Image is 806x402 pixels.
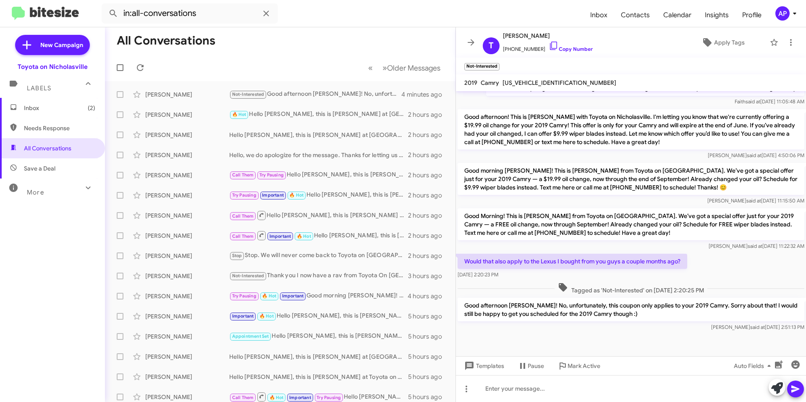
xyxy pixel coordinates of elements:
[259,313,274,319] span: 🔥 Hot
[297,234,311,239] span: 🔥 Hot
[27,189,44,196] span: More
[145,292,229,300] div: [PERSON_NAME]
[458,254,687,269] p: Would that also apply to the Lexus I bought from you guys a couple months ago?
[229,311,408,321] div: Hello [PERSON_NAME], this is [PERSON_NAME] with Toyota on Nicholasville. We received your special...
[408,211,449,220] div: 2 hours ago
[458,109,804,150] p: Good afternoon! This is [PERSON_NAME] with Toyota on Nicholasville. I'm letting you know that we'...
[734,358,774,373] span: Auto Fields
[464,63,500,71] small: Not-Interested
[229,190,408,200] div: Hello [PERSON_NAME], this is [PERSON_NAME] at [GEOGRAPHIC_DATA] on [GEOGRAPHIC_DATA]. It's been a...
[408,110,449,119] div: 2 hours ago
[458,298,804,321] p: Good afternoon [PERSON_NAME]! No, unfortunately, this coupon only applies to your 2019 Camry. Sor...
[735,98,804,105] span: Faith [DATE] 11:05:48 AM
[229,110,408,119] div: Hello [PERSON_NAME], this is [PERSON_NAME] at [GEOGRAPHIC_DATA] on [GEOGRAPHIC_DATA]. It's been a...
[401,90,449,99] div: 4 minutes ago
[145,393,229,401] div: [PERSON_NAME]
[145,90,229,99] div: [PERSON_NAME]
[145,272,229,280] div: [PERSON_NAME]
[232,253,242,258] span: Stop
[489,39,494,53] span: T
[282,293,304,299] span: Important
[232,395,254,400] span: Call Them
[229,271,408,281] div: Thank you I now have a rav from Toyota On [GEOGRAPHIC_DATA]
[232,213,254,219] span: Call Them
[408,332,449,341] div: 5 hours ago
[229,131,408,139] div: Hello [PERSON_NAME], this is [PERSON_NAME] at [GEOGRAPHIC_DATA] on [GEOGRAPHIC_DATA]. It's been a...
[464,79,477,87] span: 2019
[24,144,71,152] span: All Conversations
[698,3,735,27] span: Insights
[145,151,229,159] div: [PERSON_NAME]
[551,358,607,373] button: Mark Active
[528,358,544,373] span: Pause
[229,230,408,241] div: Hello [PERSON_NAME], this is [PERSON_NAME] at [GEOGRAPHIC_DATA] on [GEOGRAPHIC_DATA]. It's been a...
[259,172,284,178] span: Try Pausing
[232,172,254,178] span: Call Them
[145,131,229,139] div: [PERSON_NAME]
[481,79,499,87] span: Camry
[614,3,657,27] a: Contacts
[714,35,745,50] span: Apply Tags
[747,152,762,158] span: said at
[511,358,551,373] button: Pause
[145,352,229,361] div: [PERSON_NAME]
[727,358,781,373] button: Auto Fields
[456,358,511,373] button: Templates
[229,352,408,361] div: Hello [PERSON_NAME], this is [PERSON_NAME] at [GEOGRAPHIC_DATA] on [GEOGRAPHIC_DATA]. It's been a...
[229,373,408,381] div: Hello [PERSON_NAME], this is [PERSON_NAME] at Toyota on [GEOGRAPHIC_DATA]. It's been a while sinc...
[229,331,408,341] div: Hello [PERSON_NAME], this is [PERSON_NAME] at [GEOGRAPHIC_DATA] on [GEOGRAPHIC_DATA]. It's been a...
[145,171,229,179] div: [PERSON_NAME]
[568,358,600,373] span: Mark Active
[18,63,88,71] div: Toyota on Nicholasville
[657,3,698,27] a: Calendar
[584,3,614,27] a: Inbox
[387,63,440,73] span: Older Messages
[408,292,449,300] div: 4 hours ago
[408,131,449,139] div: 2 hours ago
[708,152,804,158] span: [PERSON_NAME] [DATE] 4:50:06 PM
[270,234,291,239] span: Important
[408,252,449,260] div: 2 hours ago
[463,358,504,373] span: Templates
[232,112,246,117] span: 🔥 Hot
[735,3,768,27] span: Profile
[368,63,373,73] span: «
[549,46,593,52] a: Copy Number
[232,313,254,319] span: Important
[232,293,256,299] span: Try Pausing
[408,171,449,179] div: 2 hours ago
[24,164,55,173] span: Save a Deal
[145,312,229,321] div: [PERSON_NAME]
[229,251,408,260] div: Stop. We will never come back to Toyota on [GEOGRAPHIC_DATA]
[117,34,215,47] h1: All Conversations
[229,391,408,402] div: Hello [PERSON_NAME], this is [PERSON_NAME] at [GEOGRAPHIC_DATA] on [GEOGRAPHIC_DATA]. It's been a...
[270,395,284,400] span: 🔥 Hot
[27,84,51,92] span: Labels
[24,104,95,112] span: Inbox
[232,234,254,239] span: Call Them
[707,197,804,204] span: [PERSON_NAME] [DATE] 11:15:50 AM
[145,252,229,260] div: [PERSON_NAME]
[458,208,804,240] p: Good Morning! This is [PERSON_NAME] from Toyota on [GEOGRAPHIC_DATA]. We’ve got a special offer j...
[709,243,804,249] span: [PERSON_NAME] [DATE] 11:22:32 AM
[503,41,593,53] span: [PHONE_NUMBER]
[145,110,229,119] div: [PERSON_NAME]
[229,210,408,221] div: Hello [PERSON_NAME], this is [PERSON_NAME] at [GEOGRAPHIC_DATA] on [GEOGRAPHIC_DATA]. It's been a...
[408,312,449,321] div: 5 hours ago
[145,211,229,220] div: [PERSON_NAME]
[503,31,593,41] span: [PERSON_NAME]
[232,273,264,279] span: Not-Interested
[229,89,401,99] div: Good afternoon [PERSON_NAME]! No, unfortunately, this coupon only applies to your 2019 Camry. Sor...
[408,231,449,240] div: 2 hours ago
[458,271,498,278] span: [DATE] 2:20:23 PM
[102,3,278,24] input: Search
[363,59,378,76] button: Previous
[262,293,276,299] span: 🔥 Hot
[317,395,341,400] span: Try Pausing
[15,35,90,55] a: New Campaign
[382,63,387,73] span: »
[40,41,83,49] span: New Campaign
